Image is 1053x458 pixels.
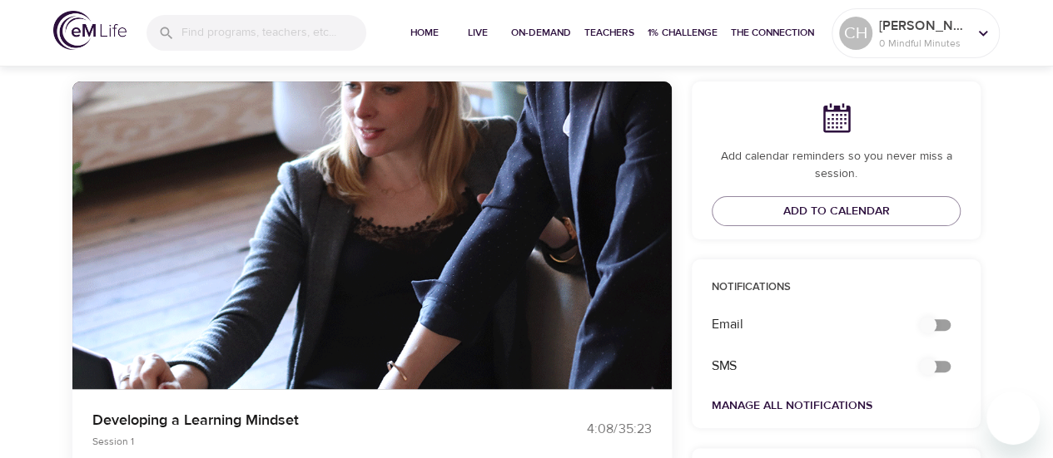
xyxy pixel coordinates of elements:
[92,434,507,449] p: Session 1
[53,11,127,50] img: logo
[511,24,571,42] span: On-Demand
[712,148,961,183] p: Add calendar reminders so you never miss a session.
[527,420,652,439] div: 4:08 / 35:23
[839,17,872,50] div: CH
[712,398,872,413] a: Manage All Notifications
[702,347,903,386] div: SMS
[879,16,967,36] p: [PERSON_NAME]
[92,409,507,431] p: Developing a Learning Mindset
[782,201,889,222] span: Add to Calendar
[458,24,498,42] span: Live
[181,15,366,51] input: Find programs, teachers, etc...
[702,305,903,344] div: Email
[986,392,1040,445] iframe: Button to launch messaging window
[731,24,814,42] span: The Connection
[712,279,961,296] p: Notifications
[879,36,967,51] p: 0 Mindful Minutes
[712,196,961,227] button: Add to Calendar
[648,24,718,42] span: 1% Challenge
[584,24,634,42] span: Teachers
[405,24,445,42] span: Home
